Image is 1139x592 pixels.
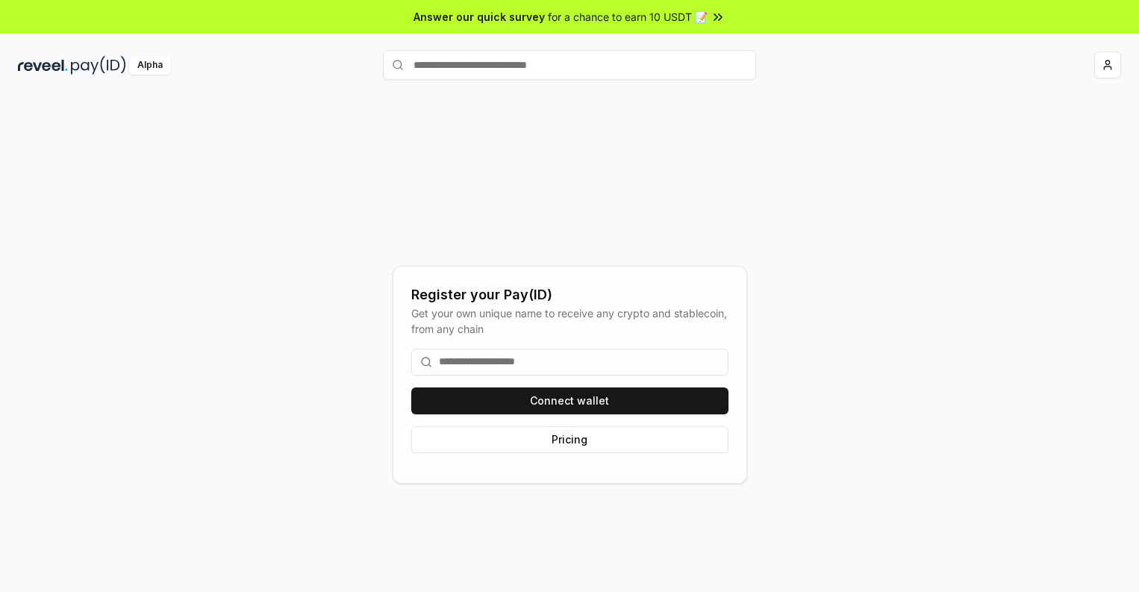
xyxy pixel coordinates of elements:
img: reveel_dark [18,56,68,75]
span: Answer our quick survey [414,9,545,25]
span: for a chance to earn 10 USDT 📝 [548,9,708,25]
div: Alpha [129,56,171,75]
img: pay_id [71,56,126,75]
div: Get your own unique name to receive any crypto and stablecoin, from any chain [411,305,728,337]
div: Register your Pay(ID) [411,284,728,305]
button: Pricing [411,426,728,453]
button: Connect wallet [411,387,728,414]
